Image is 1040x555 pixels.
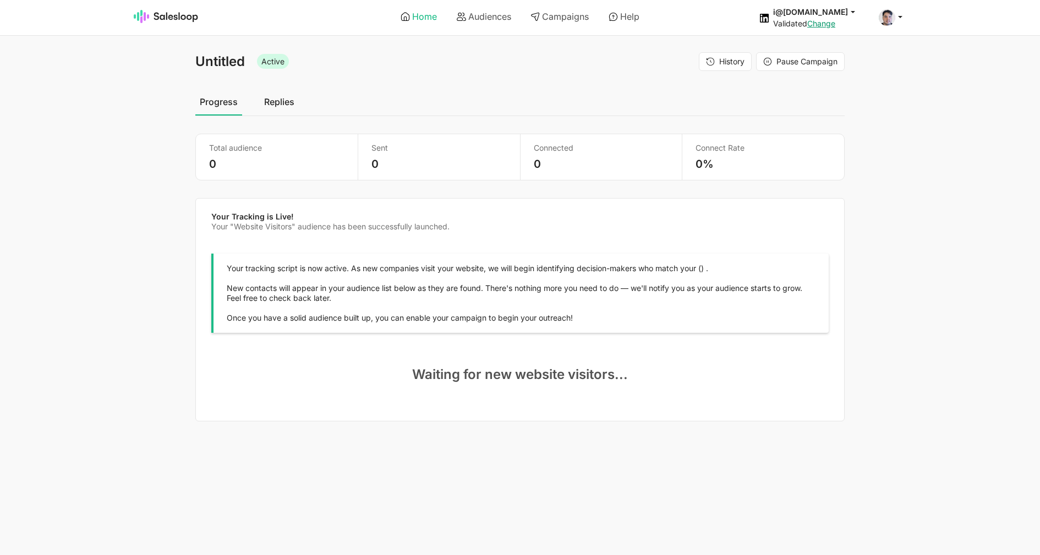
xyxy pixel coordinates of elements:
a: Home [393,7,445,26]
p: Connect Rate [696,143,831,153]
span: Active [257,54,289,69]
p: Total audience [209,143,344,153]
p: 0 [371,157,507,171]
p: 0 [534,157,669,171]
p: Once you have a solid audience built up, you can enable your campaign to begin your outreach! [227,313,802,323]
div: Validated [773,19,866,29]
p: 0% [696,157,831,171]
a: Progress [195,88,242,116]
a: Help [601,7,647,26]
p: 0 [209,157,344,171]
span: Pause Campaign [776,57,838,66]
a: Campaigns [523,7,596,26]
button: History [699,52,752,71]
p: Your tracking script is now active. As new companies visit your website, we will begin identifyin... [227,263,802,273]
p: New contacts will appear in your audience list below as they are found. There's nothing more you ... [227,283,802,303]
p: Waiting for new website visitors... [220,366,820,383]
div: Your Tracking is Live! [211,212,829,222]
a: Pause Campaign [756,52,845,71]
img: Salesloop [134,10,199,23]
span: Untitled [195,53,245,69]
div: Your "Website Visitors" audience has been successfully launched. [211,222,829,232]
a: Replies [260,88,299,116]
button: i@[DOMAIN_NAME] [773,7,866,17]
span: History [719,57,745,66]
a: Audiences [449,7,519,26]
a: Change [807,19,835,28]
p: Sent [371,143,507,153]
p: Connected [534,143,669,153]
